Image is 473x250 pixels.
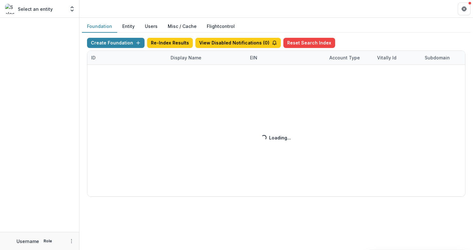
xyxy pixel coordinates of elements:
[207,23,235,30] a: Flightcontrol
[68,237,75,245] button: More
[5,4,15,14] img: Select an entity
[82,20,117,33] button: Foundation
[18,6,53,12] p: Select an entity
[42,238,54,244] p: Role
[163,20,202,33] button: Misc / Cache
[68,3,77,15] button: Open entity switcher
[17,238,39,245] p: Username
[140,20,163,33] button: Users
[458,3,470,15] button: Get Help
[117,20,140,33] button: Entity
